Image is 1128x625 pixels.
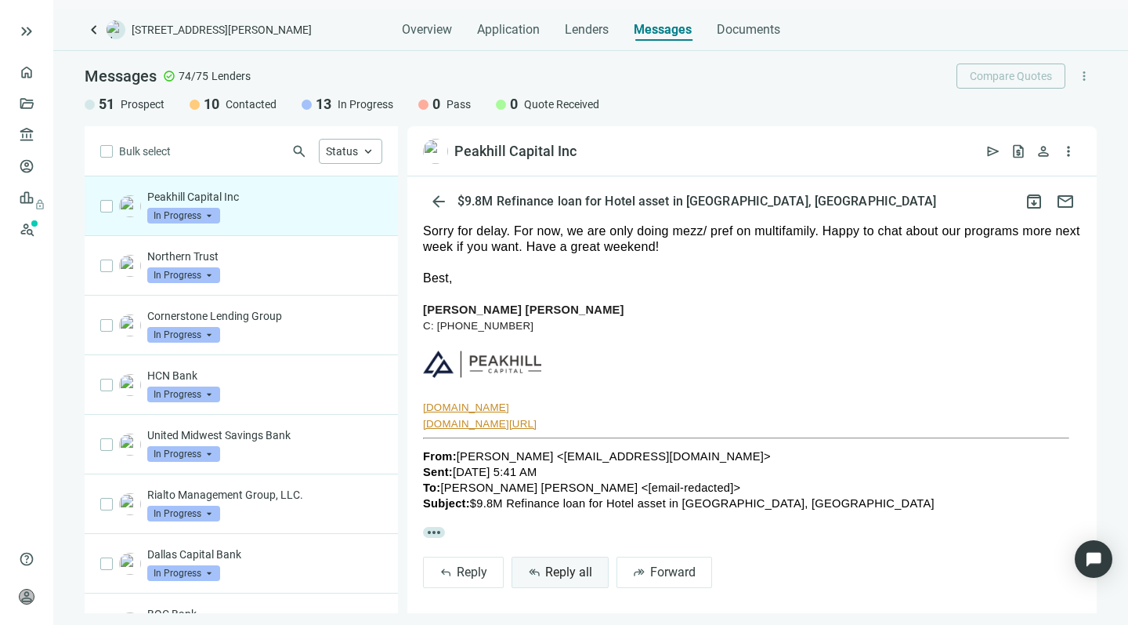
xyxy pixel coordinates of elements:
span: Quote Received [524,96,599,112]
span: Lenders [565,22,609,38]
button: Compare Quotes [956,64,1065,89]
span: Application [477,22,540,38]
span: person [1036,144,1051,159]
span: [STREET_ADDRESS][PERSON_NAME] [132,22,312,38]
span: more_vert [1077,69,1091,83]
img: deal-logo [107,20,125,39]
span: In Progress [147,267,220,283]
button: replyReply [423,557,504,588]
img: 5dedaba3-712d-438e-b192-b3e3a9f66415 [119,493,141,515]
p: Rialto Management Group, LLC. [147,487,382,503]
img: d6c594b8-c732-4604-b63f-9e6dd2eca6fa [423,139,448,164]
p: Dallas Capital Bank [147,547,382,562]
a: keyboard_arrow_left [85,20,103,39]
span: In Progress [147,208,220,223]
span: archive [1025,192,1043,211]
img: e11b961a-25fd-41d3-bd7a-05111101ac08 [119,374,141,396]
span: mail [1056,192,1075,211]
span: 74/75 [179,68,208,84]
span: search [291,144,307,159]
span: In Progress [147,327,220,343]
span: forward [633,566,645,579]
button: request_quote [1006,139,1031,164]
span: Overview [402,22,452,38]
button: reply_allReply all [512,557,609,588]
div: $9.8M Refinance loan for Hotel asset in [GEOGRAPHIC_DATA], [GEOGRAPHIC_DATA] [454,194,940,209]
span: 51 [99,95,114,114]
p: HCN Bank [147,368,382,383]
span: Reply [457,565,487,580]
span: 0 [432,95,440,114]
span: Prospect [121,96,164,112]
span: Lenders [211,68,251,84]
button: arrow_back [423,186,454,217]
span: In Progress [147,565,220,581]
span: send [985,144,1001,159]
span: more_horiz [423,527,445,538]
div: Open Intercom Messenger [1075,540,1112,578]
button: keyboard_double_arrow_right [17,22,36,41]
span: Bulk select [119,143,171,160]
button: mail [1050,186,1081,217]
span: arrow_back [429,192,448,211]
span: 0 [510,95,518,114]
img: 7908db82-90b8-47ca-bf80-a2636e0c04cc [119,434,141,456]
span: more_vert [1061,144,1076,159]
span: Messages [85,67,157,85]
span: Status [326,145,358,158]
button: send [981,139,1006,164]
span: Reply all [545,565,592,580]
span: request_quote [1010,144,1026,159]
p: Northern Trust [147,249,382,264]
span: In Progress [147,387,220,402]
span: reply_all [528,566,540,579]
span: Forward [650,565,696,580]
span: 10 [204,95,219,114]
span: check_circle [163,70,175,82]
img: 779e677a-c513-4bc7-b9c0-398d2f3fe968 [119,255,141,277]
button: forwardForward [616,557,712,588]
span: keyboard_arrow_up [361,144,375,158]
span: Contacted [226,96,277,112]
span: reply [439,566,452,579]
p: United Midwest Savings Bank [147,427,382,443]
button: more_vert [1072,64,1097,89]
span: help [19,551,34,567]
button: more_vert [1056,139,1081,164]
span: In Progress [147,446,220,462]
span: person [19,589,34,605]
button: person [1031,139,1056,164]
p: Cornerstone Lending Group [147,308,382,324]
button: archive [1018,186,1050,217]
span: In Progress [147,506,220,521]
img: 1ea6c9e6-c6a9-48ef-ad83-0d46759a5a69 [119,553,141,575]
span: 13 [316,95,331,114]
img: d6c594b8-c732-4604-b63f-9e6dd2eca6fa [119,195,141,217]
img: f3f17009-5499-4fdb-ae24-b4f85919d8eb [119,314,141,336]
div: Peakhill Capital Inc [454,142,577,161]
p: BOC Bank [147,606,382,622]
span: Messages [634,22,692,37]
span: Documents [717,22,780,38]
span: In Progress [338,96,393,112]
p: Peakhill Capital Inc [147,189,382,205]
span: Pass [446,96,471,112]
